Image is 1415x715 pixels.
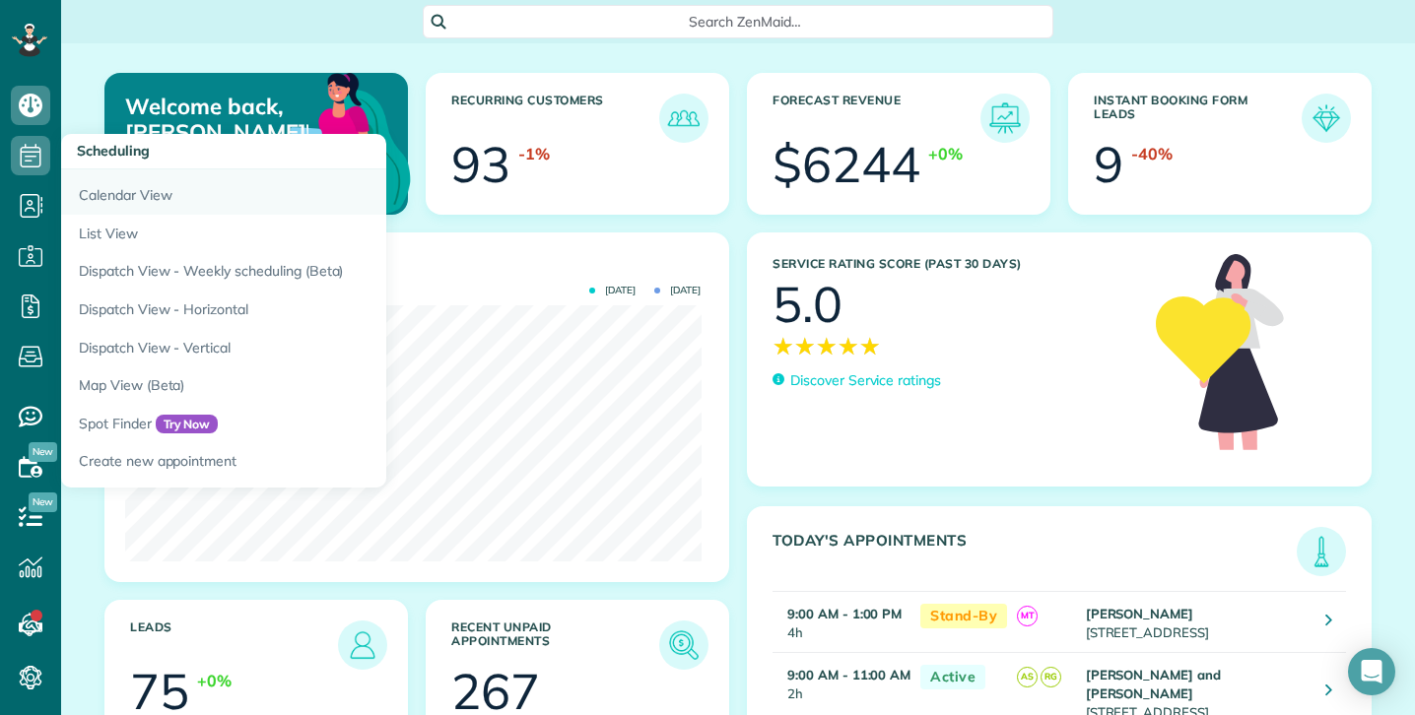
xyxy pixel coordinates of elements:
[61,405,554,443] a: Spot FinderTry Now
[773,94,980,143] h3: Forecast Revenue
[451,620,659,670] h3: Recent unpaid appointments
[1094,94,1302,143] h3: Instant Booking Form Leads
[773,592,910,653] td: 4h
[1081,592,1311,653] td: [STREET_ADDRESS]
[773,370,941,391] a: Discover Service ratings
[664,625,704,665] img: icon_unpaid_appointments-47b8ce3997adf2238b356f14209ab4cced10bd1f174958f3ca8f1d0dd7fffeee.png
[920,665,985,689] span: Active
[920,604,1007,628] span: Stand-By
[518,143,550,165] div: -1%
[197,670,232,692] div: +0%
[1017,606,1038,626] span: MT
[654,286,701,295] span: [DATE]
[773,257,1136,271] h3: Service Rating score (past 30 days)
[794,329,816,363] span: ★
[29,442,57,462] span: New
[773,280,842,329] div: 5.0
[61,329,554,367] a: Dispatch View - Vertical
[985,98,1025,138] img: icon_forecast_revenue-8c13a41c7ed35a8dcfafea3cbb826a0462acb37728057bba2d056411b612bbbe.png
[1307,98,1346,138] img: icon_form_leads-04211a6a04a5b2264e4ee56bc0799ec3eb69b7e499cbb523a139df1d13a81ae0.png
[859,329,881,363] span: ★
[451,94,659,143] h3: Recurring Customers
[61,169,554,215] a: Calendar View
[61,366,554,405] a: Map View (Beta)
[61,215,554,253] a: List View
[1041,667,1061,687] span: RG
[77,142,150,160] span: Scheduling
[130,620,338,670] h3: Leads
[773,329,794,363] span: ★
[61,442,554,487] a: Create new appointment
[29,492,57,512] span: New
[1017,667,1038,687] span: AS
[343,625,382,665] img: icon_leads-1bed01f49abd5b7fead27621c3d59655bb73ed531f8eeb49469d10e621d6b896.png
[816,329,838,363] span: ★
[790,370,941,391] p: Discover Service ratings
[838,329,859,363] span: ★
[61,252,554,291] a: Dispatch View - Weekly scheduling (Beta)
[125,94,308,146] p: Welcome back, [PERSON_NAME]!
[130,258,708,276] h3: Actual Revenue this month
[773,140,920,189] div: $6244
[1131,143,1173,165] div: -40%
[1302,532,1341,571] img: icon_todays_appointments-901f7ab196bb0bea1936b74009e4eb5ffbc2d2711fa7634e0d609ed5ef32b18b.png
[224,50,415,241] img: dashboard_welcome-42a62b7d889689a78055ac9021e634bf52bae3f8056760290aed330b23ab8690.png
[664,98,704,138] img: icon_recurring_customers-cf858462ba22bcd05b5a5880d41d6543d210077de5bb9ebc9590e49fd87d84ed.png
[1086,667,1221,701] strong: [PERSON_NAME] and [PERSON_NAME]
[61,291,554,329] a: Dispatch View - Horizontal
[773,532,1297,576] h3: Today's Appointments
[156,415,219,434] span: Try Now
[787,606,902,621] strong: 9:00 AM - 1:00 PM
[787,667,910,682] strong: 9:00 AM - 11:00 AM
[451,140,510,189] div: 93
[1086,606,1194,621] strong: [PERSON_NAME]
[928,143,963,165] div: +0%
[589,286,636,295] span: [DATE]
[1094,140,1123,189] div: 9
[1348,648,1395,695] div: Open Intercom Messenger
